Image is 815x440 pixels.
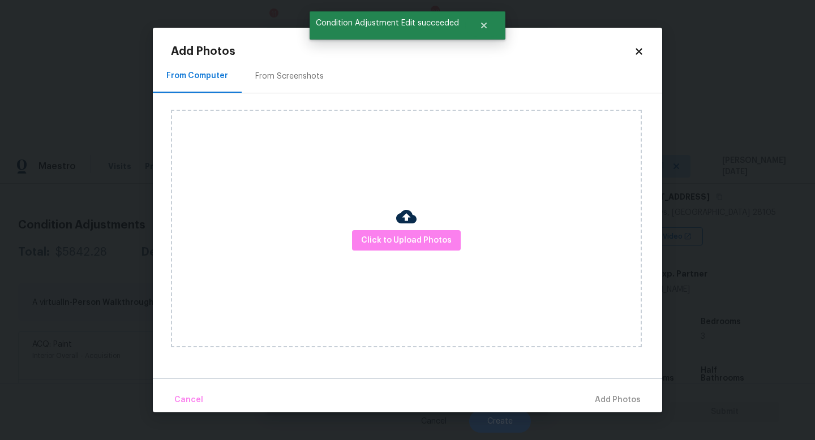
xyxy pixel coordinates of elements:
[465,14,503,37] button: Close
[174,393,203,407] span: Cancel
[171,46,634,57] h2: Add Photos
[310,11,465,35] span: Condition Adjustment Edit succeeded
[352,230,461,251] button: Click to Upload Photos
[166,70,228,81] div: From Computer
[170,388,208,412] button: Cancel
[396,206,417,227] img: Cloud Upload Icon
[361,234,452,248] span: Click to Upload Photos
[255,71,324,82] div: From Screenshots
